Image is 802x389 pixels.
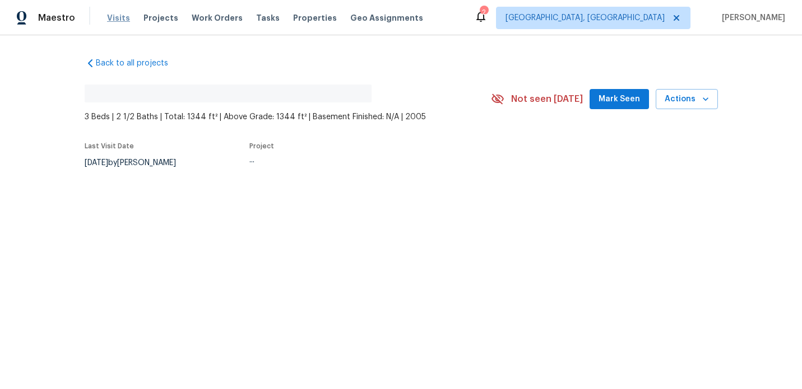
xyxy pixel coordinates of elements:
button: Actions [656,89,718,110]
div: by [PERSON_NAME] [85,156,189,170]
span: Actions [665,92,709,106]
span: [GEOGRAPHIC_DATA], [GEOGRAPHIC_DATA] [506,12,665,24]
button: Mark Seen [590,89,649,110]
span: Project [249,143,274,149]
span: [DATE] [85,159,108,167]
span: Visits [107,12,130,24]
span: [PERSON_NAME] [717,12,785,24]
span: Work Orders [192,12,243,24]
div: ... [249,156,465,164]
span: Not seen [DATE] [511,93,583,105]
span: Properties [293,12,337,24]
span: Last Visit Date [85,143,134,149]
span: Geo Assignments [350,12,423,24]
div: 2 [480,7,488,18]
span: 3 Beds | 2 1/2 Baths | Total: 1344 ft² | Above Grade: 1344 ft² | Basement Finished: N/A | 2005 [85,111,491,123]
span: Tasks [256,14,280,22]
a: Back to all projects [85,58,192,69]
span: Mark Seen [599,92,640,106]
span: Maestro [38,12,75,24]
span: Projects [143,12,178,24]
